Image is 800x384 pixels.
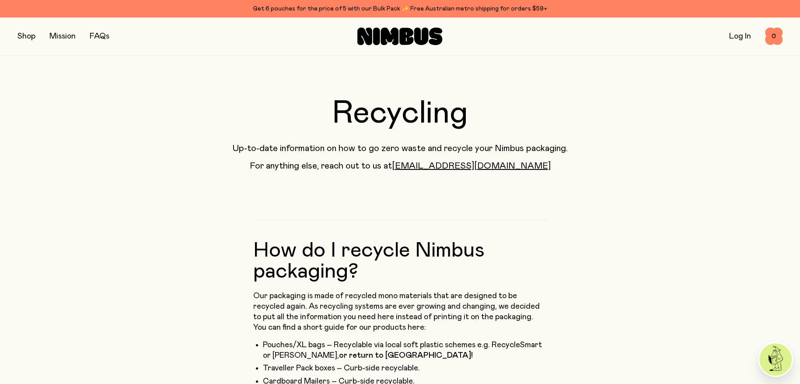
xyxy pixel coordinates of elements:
[765,28,783,45] button: 0
[90,32,109,40] a: FAQs
[49,32,76,40] a: Mission
[339,352,473,359] strong: or return to [GEOGRAPHIC_DATA]!
[17,143,783,154] p: Up-to-date information on how to go zero waste and recycle your Nimbus packaging.
[263,363,547,373] li: Traveller Pack boxes – Curb-side recyclable.
[253,220,547,282] h2: How do I recycle Nimbus packaging?
[392,162,551,170] a: [EMAIL_ADDRESS][DOMAIN_NAME]
[17,98,783,129] h1: Recycling
[17,4,783,14] div: Get 6 pouches for the price of 5 with our Bulk Pack ✨ Free Australian metro shipping for orders $59+
[17,161,783,171] p: For anything else, reach out to us at
[263,340,547,361] li: Pouches/XL bags – Recyclable via local soft plastic schemes e.g. RecycleSmart or [PERSON_NAME],
[759,343,792,376] img: agent
[253,291,547,333] p: Our packaging is made of recycled mono materials that are designed to be recycled again. As recyc...
[729,32,751,40] a: Log In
